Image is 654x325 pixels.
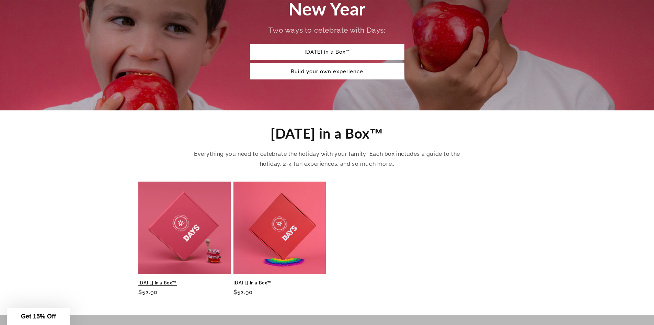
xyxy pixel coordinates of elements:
[250,44,404,60] a: [DATE] in a Box™
[250,63,404,79] a: Build your own experience
[233,280,326,286] a: [DATE] in a Box™
[138,182,516,302] ul: Slider
[271,125,383,142] span: [DATE] in a Box™
[138,280,231,286] a: [DATE] in a Box™
[193,149,461,169] p: Everything you need to celebrate the holiday with your family! Each box includes a guide to the h...
[21,313,56,320] span: Get 15% Off
[268,26,385,34] span: Two ways to celebrate with Days:
[7,308,70,325] div: Get 15% Off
